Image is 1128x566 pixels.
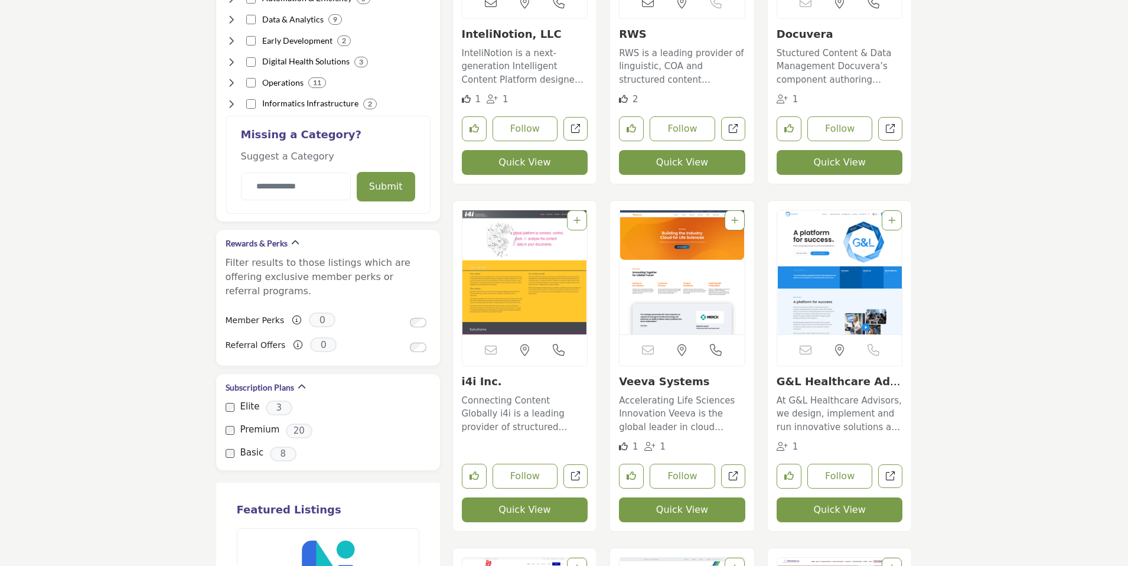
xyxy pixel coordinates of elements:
div: Followers [487,93,508,106]
a: RWS is a leading provider of linguistic, COA and structured content authoring solutions – working... [619,44,745,87]
span: 1 [633,441,638,452]
h2: Subscription Plans [226,382,294,393]
a: Open gl-healthcare-advisors in new tab [878,464,902,489]
a: Add To List [573,216,581,225]
div: Followers [777,440,798,454]
span: 1 [660,441,666,452]
div: Followers [644,440,666,454]
b: 3 [359,58,363,66]
a: InteliNotion, LLC [462,28,562,40]
a: RWS [619,28,647,40]
p: Filter results to those listings which are offering exclusive member perks or referral programs. [226,256,431,298]
div: 2 Results For Informatics Infrastructure [363,99,377,109]
a: Open Listing in new tab [777,210,902,334]
button: Like listing [777,116,801,141]
button: Quick View [619,150,745,175]
h4: Data & Analytics: Collecting, organizing and analyzing healthcare data. [262,14,324,25]
a: Accelerating Life Sciences Innovation Veeva is the global leader in cloud software for the life s... [619,391,745,434]
a: Veeva Systems [619,375,709,388]
input: Select Early Development checkbox [246,36,256,45]
a: At G&L Healthcare Advisors, we design, implement and run innovative solutions and bespoke service... [777,391,903,434]
h4: Informatics Infrastructure: Foundational technology systems enabling operations. [262,97,358,109]
button: Follow [807,464,873,489]
input: select Premium checkbox [226,426,234,435]
a: Open docuvera in new tab [878,117,902,141]
input: Select Informatics Infrastructure checkbox [246,99,256,109]
img: i4i Inc. [462,210,588,334]
button: Like listing [462,116,487,141]
input: Switch to Member Perks [410,318,426,327]
h3: RWS [619,28,745,41]
span: 0 [310,337,337,352]
label: Premium [240,423,280,437]
span: 1 [503,94,508,105]
span: 1 [793,94,798,105]
h3: Docuvera [777,28,903,41]
a: Docuvera [777,28,833,40]
button: Follow [650,464,715,489]
button: Like listing [619,116,644,141]
input: Switch to Referral Offers [410,343,426,352]
input: Select Data & Analytics checkbox [246,15,256,24]
button: Follow [493,116,558,141]
button: Follow [807,116,873,141]
h3: InteliNotion, LLC [462,28,588,41]
p: Accelerating Life Sciences Innovation Veeva is the global leader in cloud software for the life s... [619,394,745,434]
input: select Elite checkbox [226,403,234,412]
button: Like listing [619,464,644,489]
label: Basic [240,446,264,460]
label: Member Perks [226,310,285,331]
b: 2 [342,37,346,45]
span: 1 [793,441,798,452]
a: Open Listing in new tab [462,210,588,334]
a: G&L Healthcare Advis... [777,375,901,401]
label: Referral Offers [226,335,286,356]
img: Veeva Systems [620,210,745,334]
h2: Rewards & Perks [226,238,288,249]
span: 3 [266,401,292,415]
h4: Operations: Departmental and organizational operations and management. [262,77,304,89]
button: Quick View [619,497,745,522]
button: Like listing [462,464,487,489]
a: InteliNotion is a next-generation Intelligent Content Platform designed specifically for the Life... [462,44,588,87]
a: Stuctured Content & Data Management Docuvera’s component authoring improves efficiency and compli... [777,44,903,87]
i: Likes [619,95,628,103]
p: At G&L Healthcare Advisors, we design, implement and run innovative solutions and bespoke service... [777,394,903,434]
a: Open Listing in new tab [620,210,745,334]
div: Followers [777,93,798,106]
span: 20 [286,424,312,438]
p: Connecting Content Globally i4i is a leading provider of structured content solutions for the lif... [462,394,588,434]
b: 11 [313,79,321,87]
div: 3 Results For Digital Health Solutions [354,57,368,67]
p: Stuctured Content & Data Management Docuvera’s component authoring improves efficiency and compli... [777,47,903,87]
a: Open veeva in new tab [721,464,745,489]
button: Quick View [462,150,588,175]
i: Like [462,95,471,103]
a: Open i4i-inc in new tab [563,464,588,489]
span: 1 [475,94,481,105]
h4: Digital Health Solutions: Digital platforms improving patient engagement and care delivery. [262,56,350,67]
button: Follow [493,464,558,489]
a: Add To List [888,216,895,225]
input: Select Operations checkbox [246,78,256,87]
input: select Basic checkbox [226,449,234,458]
button: Quick View [777,150,903,175]
button: Quick View [777,497,903,522]
p: InteliNotion is a next-generation Intelligent Content Platform designed specifically for the Life... [462,47,588,87]
a: Open rws in new tab [721,117,745,141]
h2: Featured Listings [237,503,419,516]
button: Follow [650,116,715,141]
h3: Veeva Systems [619,375,745,388]
a: Add To List [731,216,738,225]
h3: i4i Inc. [462,375,588,388]
div: 2 Results For Early Development [337,35,351,46]
a: Connecting Content Globally i4i is a leading provider of structured content solutions for the lif... [462,391,588,434]
i: Like [619,442,628,451]
input: Select Digital Health Solutions checkbox [246,57,256,67]
span: Suggest a Category [241,151,334,162]
button: Submit [357,172,415,201]
a: i4i Inc. [462,375,502,388]
span: 8 [270,447,296,461]
span: 2 [633,94,638,105]
h3: G&L Healthcare Advisors [777,375,903,388]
